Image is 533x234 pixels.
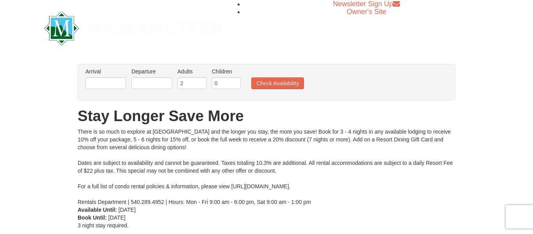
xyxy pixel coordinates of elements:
a: Massanutten Resort [44,18,223,36]
a: Owner's Site [347,8,386,16]
h1: Stay Longer Save More [78,108,455,124]
strong: Available Until: [78,207,117,213]
strong: Book Until: [78,214,107,221]
span: [DATE] [108,214,126,221]
span: 3 night stay required. [78,222,129,229]
label: Arrival [85,68,126,75]
label: Children [212,68,241,75]
label: Adults [178,68,206,75]
button: Check Availability [251,77,304,89]
div: There is so much to explore at [GEOGRAPHIC_DATA] and the longer you stay, the more you save! Book... [78,128,455,206]
label: Departure [131,68,172,75]
span: [DATE] [119,207,136,213]
img: Massanutten Resort Logo [44,11,223,45]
